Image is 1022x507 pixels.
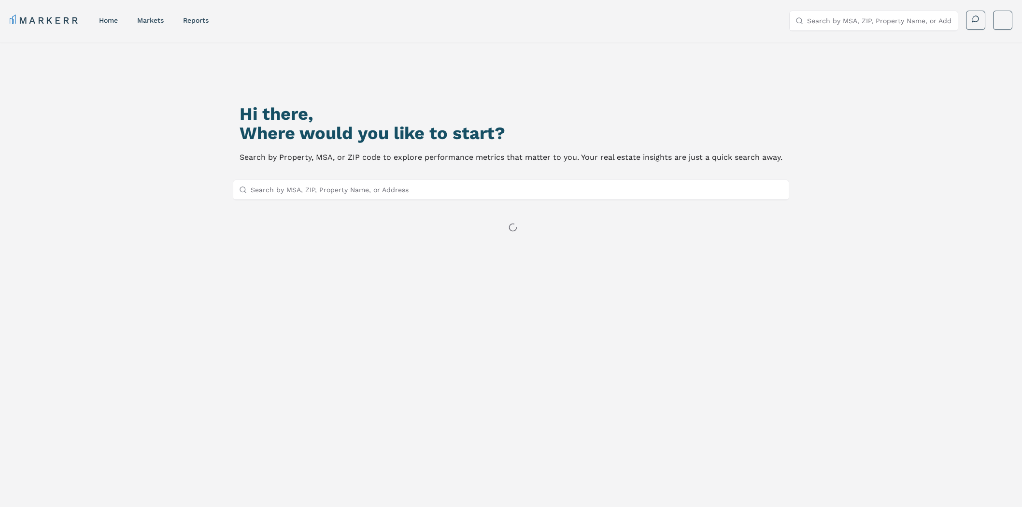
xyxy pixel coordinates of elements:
[807,11,952,30] input: Search by MSA, ZIP, Property Name, or Address
[240,104,782,124] h1: Hi there,
[240,124,782,143] h2: Where would you like to start?
[240,151,782,164] p: Search by Property, MSA, or ZIP code to explore performance metrics that matter to you. Your real...
[137,16,164,24] a: markets
[251,180,783,199] input: Search by MSA, ZIP, Property Name, or Address
[99,16,118,24] a: home
[10,14,80,27] a: MARKERR
[183,16,209,24] a: reports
